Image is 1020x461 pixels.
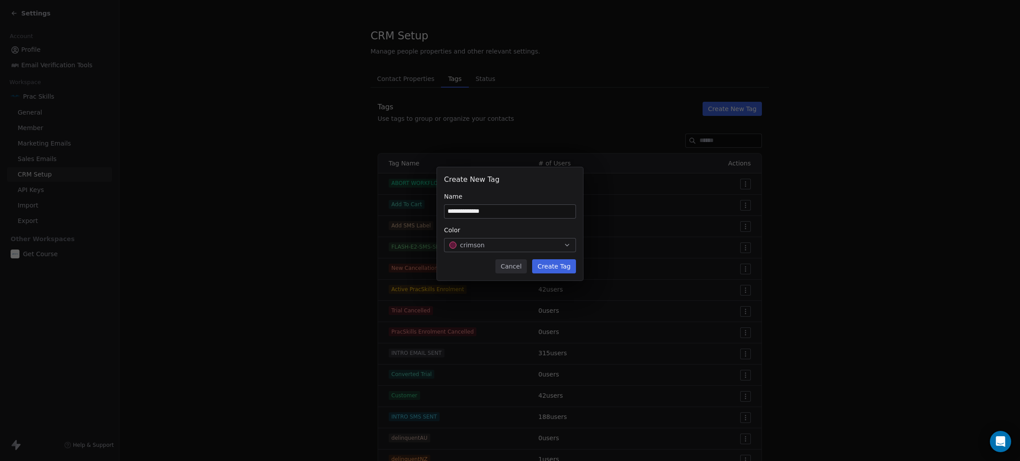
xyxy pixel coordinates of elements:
[532,259,576,273] button: Create Tag
[444,192,576,201] div: Name
[495,259,527,273] button: Cancel
[444,238,576,252] button: crimson
[460,241,485,250] span: crimson
[444,174,576,185] div: Create New Tag
[444,226,576,234] div: Color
